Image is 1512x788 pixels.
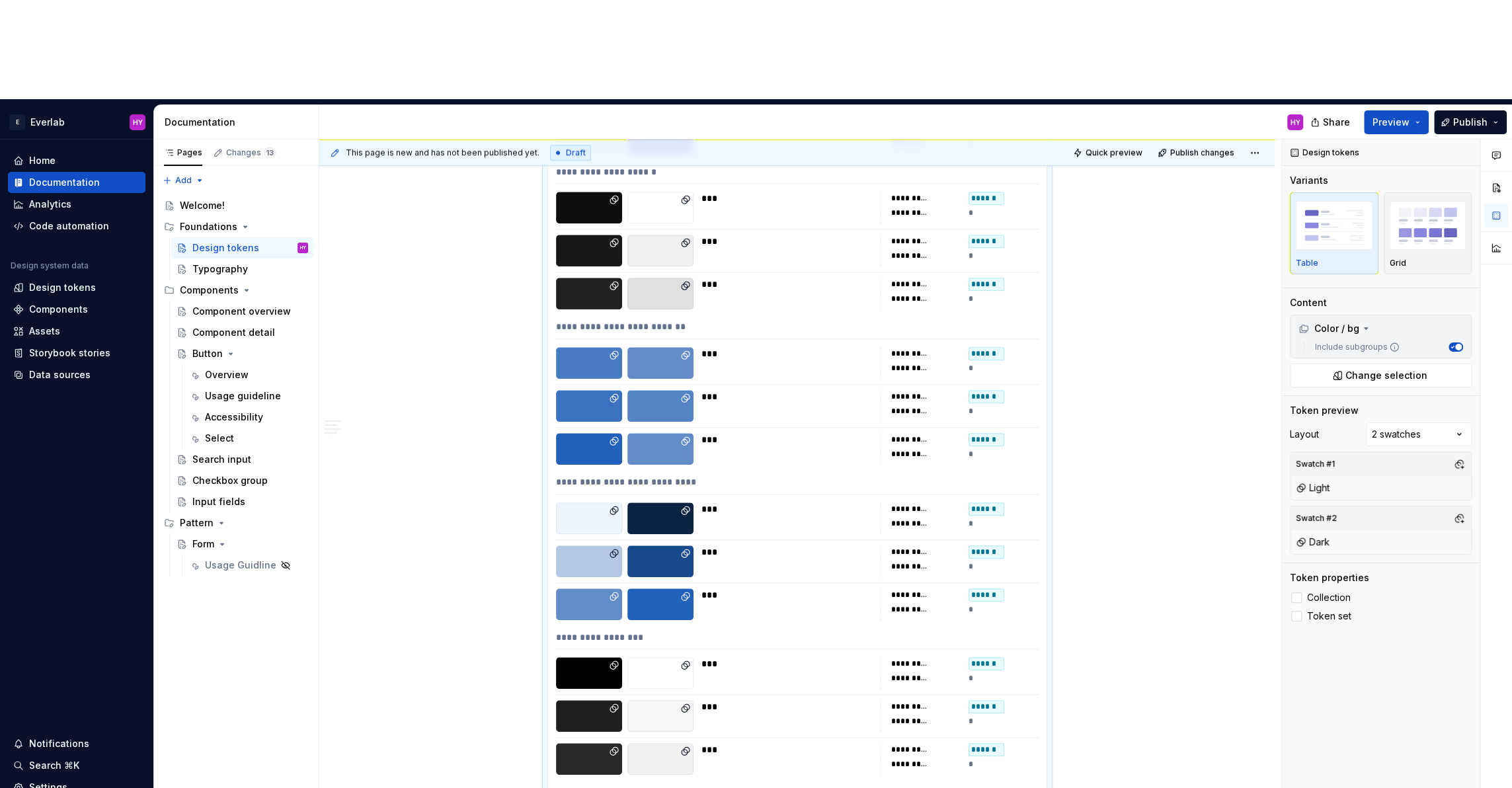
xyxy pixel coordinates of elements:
a: Button [171,343,313,364]
button: Publish changes [1154,143,1240,162]
div: Code automation [29,219,109,233]
div: Notifications [29,737,89,750]
div: Design tokens [29,281,96,294]
div: Pattern [159,512,313,533]
a: Component detail [171,322,313,343]
span: Quick preview [1086,147,1142,158]
div: Checkbox group [192,474,268,487]
div: Welcome! [180,199,225,212]
div: E [9,114,25,130]
div: Storybook stories [29,346,110,360]
div: Changes [226,147,276,158]
div: Swatch #1 [1293,455,1337,473]
a: Component overview [171,301,313,322]
a: Usage Guidline [184,555,313,576]
div: Usage guideline [205,389,281,403]
div: Foundations [159,216,313,237]
div: Layout [1290,428,1319,441]
a: Select [184,428,313,449]
a: Code automation [8,216,145,237]
span: Add [175,175,192,186]
button: Change selection [1290,364,1472,387]
div: Everlab [30,116,65,129]
button: Add [159,171,208,190]
div: Documentation [29,176,100,189]
div: HY [300,241,306,255]
div: Color / bg [1298,322,1359,335]
button: placeholderGrid [1384,192,1472,274]
div: Accessibility [205,411,263,424]
a: Home [8,150,145,171]
div: Analytics [29,198,71,211]
a: Input fields [171,491,313,512]
div: Swatch #2 [1293,509,1339,528]
div: Assets [29,325,60,338]
div: Component detail [192,326,275,339]
div: Pattern [180,516,214,530]
p: Table [1296,258,1318,268]
button: Notifications [8,733,145,754]
span: Publish [1453,116,1488,129]
div: Form [192,537,214,551]
div: Component overview [192,305,291,318]
button: Preview [1364,110,1429,134]
div: Page tree [159,195,313,576]
span: Change selection [1345,369,1427,382]
a: Welcome! [159,195,313,216]
p: Grid [1390,258,1406,268]
div: Usage Guidline [205,559,276,572]
div: Color / bg [1293,318,1468,339]
div: Light [1296,481,1330,494]
a: Form [171,533,313,555]
span: Collection [1307,592,1351,603]
div: Overview [205,368,249,381]
div: Input fields [192,495,245,508]
div: Token properties [1290,571,1369,584]
button: Publish [1434,110,1507,134]
a: Components [8,299,145,320]
a: Documentation [8,172,145,193]
span: Preview [1373,116,1410,129]
span: Publish changes [1170,147,1234,158]
div: Documentation [165,116,313,129]
a: Storybook stories [8,342,145,364]
div: Pages [164,147,202,158]
span: Token set [1307,611,1351,621]
span: This page is new and has not been published yet. [346,147,539,158]
div: Token preview [1290,404,1359,417]
button: Quick preview [1069,143,1148,162]
button: Share [1304,110,1359,134]
div: Content [1290,296,1327,309]
span: Share [1323,116,1350,129]
a: Analytics [8,194,145,215]
div: Variants [1290,174,1328,187]
a: Overview [184,364,313,385]
span: Draft [566,147,586,158]
a: Accessibility [184,407,313,428]
a: Search input [171,449,313,470]
a: Assets [8,321,145,342]
div: Dark [1296,535,1330,549]
div: Components [159,280,313,301]
button: placeholderTable [1290,192,1378,274]
a: Design tokensHY [171,237,313,258]
div: Home [29,154,56,167]
a: Data sources [8,364,145,385]
a: Design tokens [8,277,145,298]
div: Select [205,432,234,445]
div: Foundations [180,220,237,233]
img: placeholder [1296,201,1373,249]
div: Components [29,303,88,316]
button: EEverlabHY [3,108,151,136]
a: Usage guideline [184,385,313,407]
div: Button [192,347,223,360]
div: HY [133,117,143,128]
button: Search ⌘K [8,755,145,776]
a: Checkbox group [171,470,313,491]
div: Components [180,284,239,297]
div: Search input [192,453,251,466]
span: 13 [264,147,276,158]
a: Typography [171,258,313,280]
div: Typography [192,262,248,276]
div: Data sources [29,368,91,381]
